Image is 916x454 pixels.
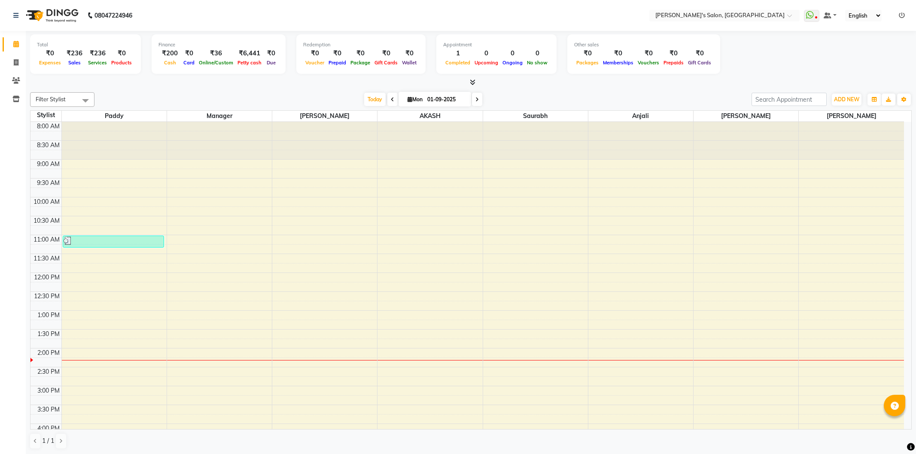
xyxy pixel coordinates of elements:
div: ₹0 [109,48,134,58]
b: 08047224946 [94,3,132,27]
div: ₹0 [574,48,601,58]
div: Appointment [443,41,550,48]
span: Wallet [400,60,419,66]
div: 4:00 PM [36,424,61,433]
div: 11:00 AM [32,235,61,244]
div: ₹0 [661,48,686,58]
div: ₹200 [158,48,181,58]
span: Saurabh [483,111,588,121]
div: ₹0 [264,48,279,58]
div: 2:00 PM [36,348,61,357]
div: 10:00 AM [32,197,61,206]
div: 2:30 PM [36,367,61,376]
div: ₹0 [601,48,636,58]
span: Prepaids [661,60,686,66]
span: AKASH [377,111,482,121]
input: Search Appointment [752,93,827,106]
div: 11:30 AM [32,254,61,263]
div: 1 [443,48,472,58]
div: 0 [500,48,525,58]
div: 10:30 AM [32,216,61,225]
div: 3:30 PM [36,405,61,414]
div: ₹36 [197,48,235,58]
span: Ongoing [500,60,525,66]
span: Due [265,60,278,66]
span: Today [364,93,386,106]
span: [PERSON_NAME] [799,111,904,121]
span: Online/Custom [197,60,235,66]
span: Filter Stylist [36,96,66,103]
span: ADD NEW [834,96,859,103]
div: 0 [472,48,500,58]
div: Redemption [303,41,419,48]
div: Finance [158,41,279,48]
span: Package [348,60,372,66]
div: 1:00 PM [36,311,61,320]
span: Upcoming [472,60,500,66]
span: [PERSON_NAME] [694,111,798,121]
span: Gift Cards [372,60,400,66]
span: Cash [162,60,178,66]
span: Gift Cards [686,60,713,66]
span: Sales [66,60,83,66]
span: Memberships [601,60,636,66]
button: ADD NEW [832,94,861,106]
div: ₹0 [348,48,372,58]
div: 0 [525,48,550,58]
div: ₹0 [303,48,326,58]
span: Prepaid [326,60,348,66]
span: Packages [574,60,601,66]
div: Other sales [574,41,713,48]
div: ₹236 [63,48,86,58]
div: ₹0 [326,48,348,58]
div: ₹0 [636,48,661,58]
div: ₹0 [37,48,63,58]
span: No show [525,60,550,66]
div: 9:00 AM [35,160,61,169]
span: 1 / 1 [42,436,54,445]
div: [PERSON_NAME] sir 06, TK01, 11:00 AM-11:20 AM, Hair Wash Regular ([DEMOGRAPHIC_DATA]) [63,236,164,247]
span: Vouchers [636,60,661,66]
div: 1:30 PM [36,330,61,339]
div: 12:30 PM [32,292,61,301]
span: Voucher [303,60,326,66]
span: Anjali [588,111,693,121]
span: Mon [405,96,425,103]
span: Services [86,60,109,66]
div: Total [37,41,134,48]
div: Stylist [30,111,61,120]
div: ₹0 [181,48,197,58]
div: ₹6,441 [235,48,264,58]
div: 8:30 AM [35,141,61,150]
span: Expenses [37,60,63,66]
img: logo [22,3,81,27]
div: ₹0 [372,48,400,58]
span: [PERSON_NAME] [272,111,377,121]
span: Petty cash [235,60,264,66]
div: 8:00 AM [35,122,61,131]
div: ₹236 [86,48,109,58]
div: ₹0 [400,48,419,58]
span: Completed [443,60,472,66]
input: 2025-09-01 [425,93,468,106]
div: 9:30 AM [35,179,61,188]
span: Products [109,60,134,66]
span: Paddy [62,111,167,121]
div: 3:00 PM [36,386,61,395]
div: ₹0 [686,48,713,58]
span: Card [181,60,197,66]
div: 12:00 PM [32,273,61,282]
span: Manager [167,111,272,121]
